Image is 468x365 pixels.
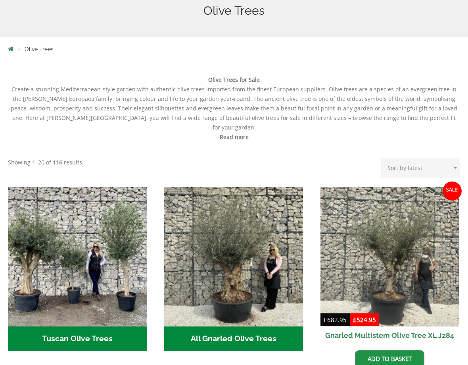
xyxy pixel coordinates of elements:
span: £ [324,316,327,324]
span: Sale! [443,182,462,201]
a: Sale! Gnarled Multistem Olive Tree XL J284 [320,187,460,344]
a: Visit product category Tuscan Olive Trees [8,187,147,351]
bdi: 524.95 [353,316,376,324]
img: Gnarled Multistem Olive Tree XL J284 [320,187,460,326]
nav: Breadcrumbs [8,46,460,52]
h2: Tuscan Olive Trees [8,326,147,351]
h2: Gnarled Multistem Olive Tree XL J284 [320,326,460,344]
span: £ [353,316,357,324]
bdi: 682.95 [324,316,347,324]
select: Shop order [381,158,460,178]
b: Olive Trees for Sale [208,76,260,83]
h1: Olive Trees [8,4,460,18]
p: Showing 1–20 of 116 results [8,158,82,167]
h2: All Gnarled Olive Trees [164,326,303,351]
div: Create a stunning Mediterranean-style garden with authentic olive trees imported from the finest ... [8,75,460,142]
img: Tuscan Olive Trees [8,187,147,326]
span: Read more [220,133,249,141]
img: All Gnarled Olive Trees [164,187,303,326]
span: Olive Trees [25,46,54,52]
a: Visit product category All Gnarled Olive Trees [164,187,303,351]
